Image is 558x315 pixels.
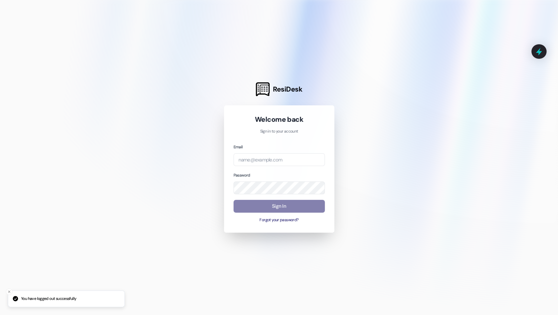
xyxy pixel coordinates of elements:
[234,217,325,223] button: Forgot your password?
[234,115,325,124] h1: Welcome back
[256,82,270,96] img: ResiDesk Logo
[273,85,302,94] span: ResiDesk
[21,296,76,302] p: You have logged out successfully
[234,129,325,135] p: Sign in to your account
[234,144,243,150] label: Email
[234,153,325,166] input: name@example.com
[234,200,325,213] button: Sign In
[234,173,250,178] label: Password
[6,288,12,295] button: Close toast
